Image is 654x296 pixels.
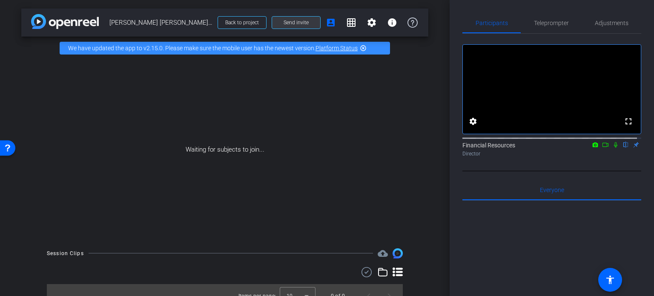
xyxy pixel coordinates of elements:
div: We have updated the app to v2.15.0. Please make sure the mobile user has the newest version. [60,42,390,55]
mat-icon: grid_on [346,17,356,28]
img: app-logo [31,14,99,29]
mat-icon: info [387,17,397,28]
span: Send invite [284,19,309,26]
div: Financial Resources [462,141,641,158]
button: Send invite [272,16,321,29]
mat-icon: accessibility [605,275,615,285]
span: Adjustments [595,20,628,26]
mat-icon: settings [468,116,478,126]
mat-icon: account_box [326,17,336,28]
div: Waiting for subjects to join... [21,60,428,240]
img: Session clips [393,248,403,259]
span: Destinations for your clips [378,248,388,259]
mat-icon: cloud_upload [378,248,388,259]
mat-icon: highlight_off [360,45,367,52]
mat-icon: flip [621,141,631,148]
div: Director [462,150,641,158]
span: Everyone [540,187,564,193]
button: Back to project [218,16,267,29]
a: Platform Status [316,45,358,52]
span: Participants [476,20,508,26]
mat-icon: settings [367,17,377,28]
span: Teleprompter [534,20,569,26]
div: Session Clips [47,249,84,258]
span: [PERSON_NAME] [PERSON_NAME] Advisor [109,14,212,31]
mat-icon: fullscreen [623,116,634,126]
span: Back to project [225,20,259,26]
